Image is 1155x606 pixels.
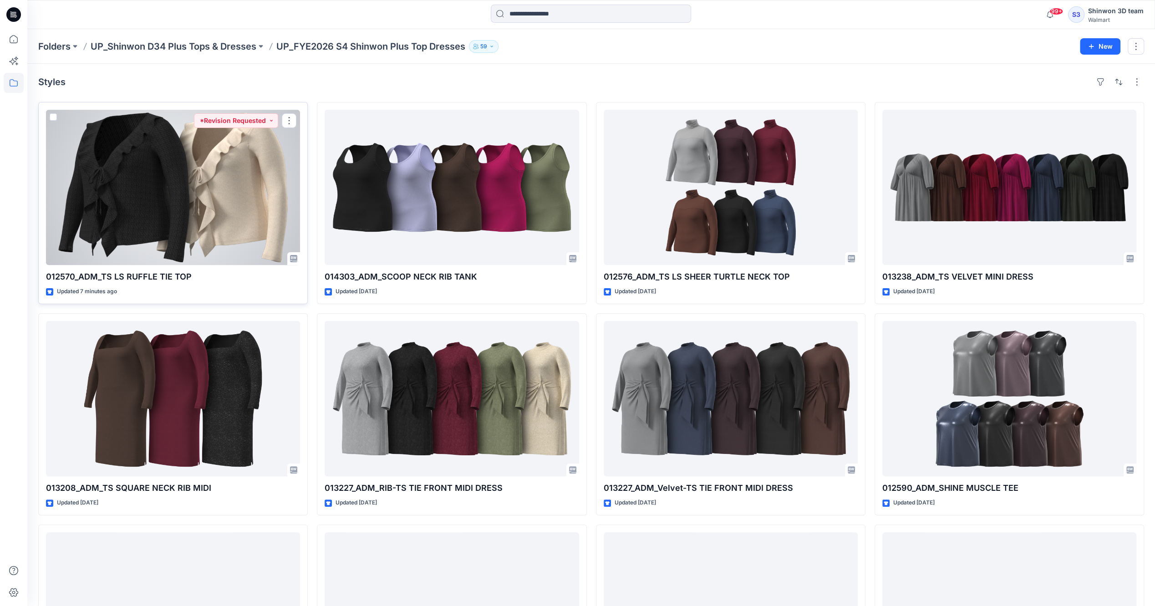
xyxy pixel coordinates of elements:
p: 012570_ADM_TS LS RUFFLE TIE TOP [46,270,300,283]
p: Updated [DATE] [893,287,935,296]
div: Walmart [1088,16,1144,23]
p: Updated [DATE] [615,287,656,296]
p: 013227_ADM_RIB-TS TIE FRONT MIDI DRESS [325,482,579,494]
p: 013238_ADM_TS VELVET MINI DRESS [882,270,1136,283]
a: 012590_ADM_SHINE MUSCLE TEE [882,321,1136,476]
p: 012576_ADM_TS LS SHEER TURTLE NECK TOP [604,270,858,283]
a: UP_Shinwon D34 Plus Tops & Dresses [91,40,256,53]
p: 013208_ADM_TS SQUARE NECK RIB MIDI [46,482,300,494]
p: 014303_ADM_SCOOP NECK RIB TANK [325,270,579,283]
a: 013238_ADM_TS VELVET MINI DRESS [882,110,1136,265]
a: 013227_ADM_Velvet-TS TIE FRONT MIDI DRESS [604,321,858,476]
span: 99+ [1049,8,1063,15]
a: Folders [38,40,71,53]
p: Updated [DATE] [615,498,656,508]
button: 59 [469,40,499,53]
a: 012576_ADM_TS LS SHEER TURTLE NECK TOP [604,110,858,265]
p: 59 [480,41,487,51]
p: UP_FYE2026 S4 Shinwon Plus Top Dresses [276,40,465,53]
h4: Styles [38,76,66,87]
a: 013208_ADM_TS SQUARE NECK RIB MIDI [46,321,300,476]
p: Updated [DATE] [336,498,377,508]
div: Shinwon 3D team [1088,5,1144,16]
a: 014303_ADM_SCOOP NECK RIB TANK [325,110,579,265]
p: Updated [DATE] [336,287,377,296]
a: 013227_ADM_RIB-TS TIE FRONT MIDI DRESS [325,321,579,476]
a: 012570_ADM_TS LS RUFFLE TIE TOP [46,110,300,265]
p: 012590_ADM_SHINE MUSCLE TEE [882,482,1136,494]
button: New [1080,38,1120,55]
p: 013227_ADM_Velvet-TS TIE FRONT MIDI DRESS [604,482,858,494]
div: S3 [1068,6,1084,23]
p: Updated [DATE] [57,498,98,508]
p: Updated [DATE] [893,498,935,508]
p: Updated 7 minutes ago [57,287,117,296]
